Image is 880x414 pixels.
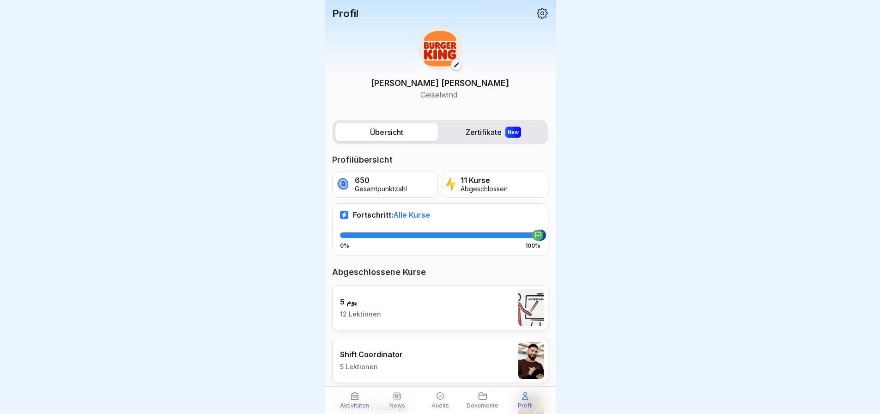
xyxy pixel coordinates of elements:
p: [PERSON_NAME] [PERSON_NAME] [371,77,509,89]
p: Abgeschlossene Kurse [332,267,548,278]
a: يوم 512 Lektionen [332,285,548,330]
p: Dokumente [467,402,498,409]
p: 650 [355,176,407,185]
img: q4kvd0p412g56irxfxn6tm8s.png [518,342,544,379]
img: w2f18lwxr3adf3talrpwf6id.png [419,27,462,70]
p: 100% [525,243,540,249]
p: Fortschritt: [353,210,430,219]
p: Gesamtpunktzahl [355,185,407,193]
p: 0% [340,243,349,249]
p: News [389,402,405,409]
p: 11 Kurse [461,176,508,185]
span: Alle Kurse [393,210,430,219]
p: Aktivitäten [340,402,369,409]
img: lightning.svg [446,177,456,192]
p: Abgeschlossen [461,185,508,193]
p: Shift Coordinator [340,350,403,359]
a: Shift Coordinator5 Lektionen [332,338,548,383]
label: Zertifikate [442,123,545,141]
img: vy1vuzxsdwx3e5y1d1ft51l0.png [518,289,544,326]
p: Profil [332,7,358,19]
p: Audits [431,402,449,409]
p: Geiselwind [371,89,509,100]
p: 12 Lektionen [340,310,381,318]
p: Profilübersicht [332,154,548,165]
p: Profil [518,402,533,409]
p: 5 Lektionen [340,363,403,371]
p: يوم 5 [340,297,381,306]
div: New [505,127,521,138]
img: coin.svg [335,177,351,192]
label: Übersicht [335,123,438,141]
